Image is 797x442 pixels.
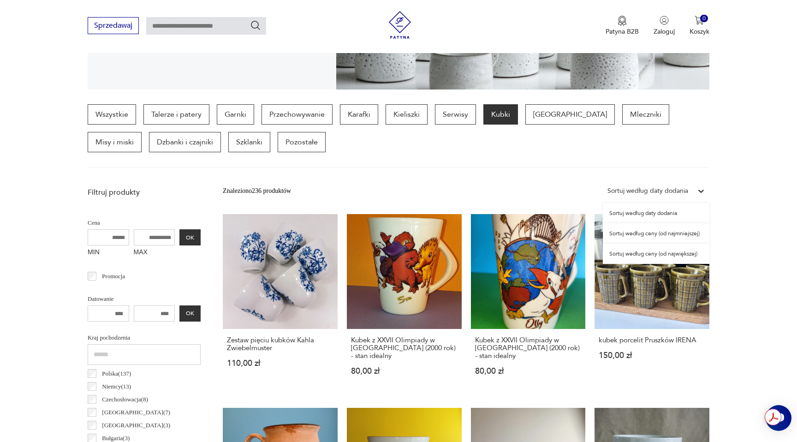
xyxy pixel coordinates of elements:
[88,218,201,228] p: Cena
[102,271,125,281] p: Promocja
[607,186,688,196] div: Sortuj według daty dodania
[695,16,704,25] img: Ikona koszyka
[102,394,148,405] p: Czechosłowacja ( 8 )
[603,203,709,223] div: Sortuj według daty dodania
[347,214,462,393] a: Kubek z XXVII Olimpiady w Sydney (2000 rok) - stan idealnyKubek z XXVII Olimpiady w [GEOGRAPHIC_D...
[102,382,131,392] p: Niemcy ( 13 )
[435,104,476,125] a: Serwisy
[483,104,518,125] a: Kubki
[475,367,582,375] p: 80,00 zł
[88,333,201,343] p: Kraj pochodzenia
[700,15,708,23] div: 0
[622,104,669,125] a: Mleczniki
[227,336,333,352] h3: Zestaw pięciu kubków Kahla Zwiebelmuster
[143,104,209,125] a: Talerze i patery
[88,104,136,125] a: Wszystkie
[134,245,175,260] label: MAX
[228,132,270,152] a: Szklanki
[223,186,291,196] div: Znaleziono 236 produktów
[88,132,142,152] a: Misy i miski
[766,405,791,431] iframe: Smartsupp widget button
[606,27,639,36] p: Patyna B2B
[618,16,627,26] img: Ikona medalu
[690,27,709,36] p: Koszyk
[88,187,201,197] p: Filtruj produkty
[88,17,139,34] button: Sprzedawaj
[88,23,139,30] a: Sprzedawaj
[223,214,338,393] a: Zestaw pięciu kubków Kahla ZwiebelmusterZestaw pięciu kubków Kahla Zwiebelmuster110,00 zł
[340,104,378,125] a: Karafki
[595,214,709,393] a: kubek porcelit Pruszków IRENAkubek porcelit Pruszków IRENA150,00 zł
[660,16,669,25] img: Ikonka użytkownika
[262,104,333,125] a: Przechowywanie
[525,104,615,125] a: [GEOGRAPHIC_DATA]
[179,229,201,245] button: OK
[471,214,586,393] a: Kubek z XXVII Olimpiady w Sydney (2000 rok) - stan idealnyKubek z XXVII Olimpiady w [GEOGRAPHIC_D...
[179,305,201,322] button: OK
[278,132,326,152] a: Pozostałe
[88,294,201,304] p: Datowanie
[603,223,709,244] div: Sortuj według ceny (od najmniejszej)
[606,16,639,36] button: Patyna B2B
[88,245,129,260] label: MIN
[250,20,261,31] button: Szukaj
[149,132,221,152] a: Dzbanki i czajniki
[475,336,582,360] h3: Kubek z XXVII Olimpiady w [GEOGRAPHIC_DATA] (2000 rok) - stan idealny
[386,104,428,125] a: Kieliszki
[603,244,709,264] div: Sortuj według ceny (od największej)
[654,27,675,36] p: Zaloguj
[227,359,333,367] p: 110,00 zł
[102,407,170,418] p: [GEOGRAPHIC_DATA] ( 7 )
[654,16,675,36] button: Zaloguj
[599,336,705,344] h3: kubek porcelit Pruszków IRENA
[386,11,414,39] img: Patyna - sklep z meblami i dekoracjami vintage
[351,336,458,360] h3: Kubek z XXVII Olimpiady w [GEOGRAPHIC_DATA] (2000 rok) - stan idealny
[102,420,170,430] p: [GEOGRAPHIC_DATA] ( 3 )
[599,352,705,359] p: 150,00 zł
[102,369,131,379] p: Polska ( 137 )
[690,16,709,36] button: 0Koszyk
[351,367,458,375] p: 80,00 zł
[217,104,254,125] a: Garnki
[606,16,639,36] a: Ikona medaluPatyna B2B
